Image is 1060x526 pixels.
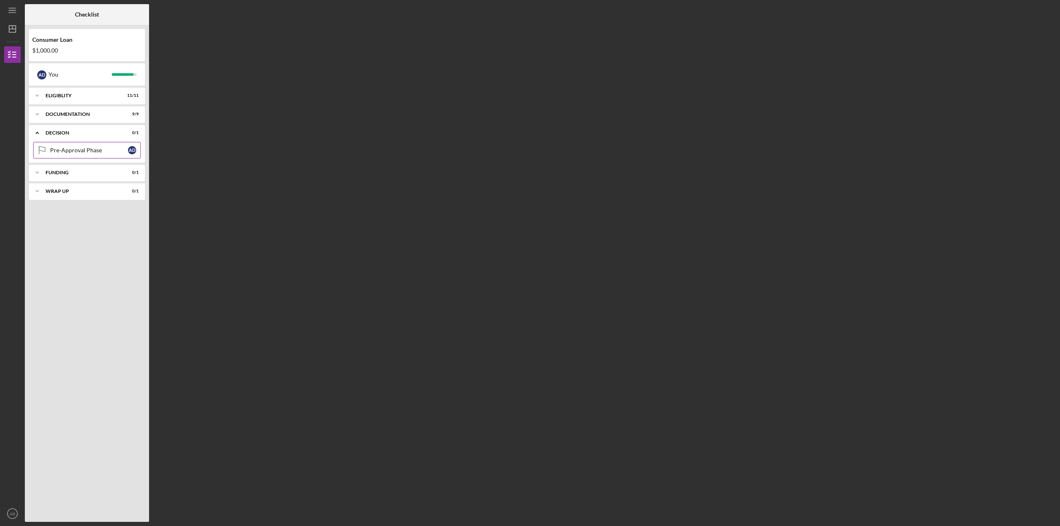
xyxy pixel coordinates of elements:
[124,130,139,135] div: 0 / 1
[4,505,21,522] button: AD
[50,147,128,154] div: Pre-Approval Phase
[32,47,142,54] div: $1,000.00
[10,512,15,516] text: AD
[75,11,99,18] b: Checklist
[124,93,139,98] div: 11 / 11
[48,67,112,82] div: You
[46,112,118,117] div: Documentation
[46,130,118,135] div: Decision
[46,189,118,194] div: Wrap up
[37,70,46,79] div: A D
[46,93,118,98] div: Eligiblity
[124,170,139,175] div: 0 / 1
[33,142,141,159] a: Pre-Approval PhaseAD
[124,189,139,194] div: 0 / 1
[32,36,142,43] div: Consumer Loan
[128,146,136,154] div: A D
[124,112,139,117] div: 9 / 9
[46,170,118,175] div: Funding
